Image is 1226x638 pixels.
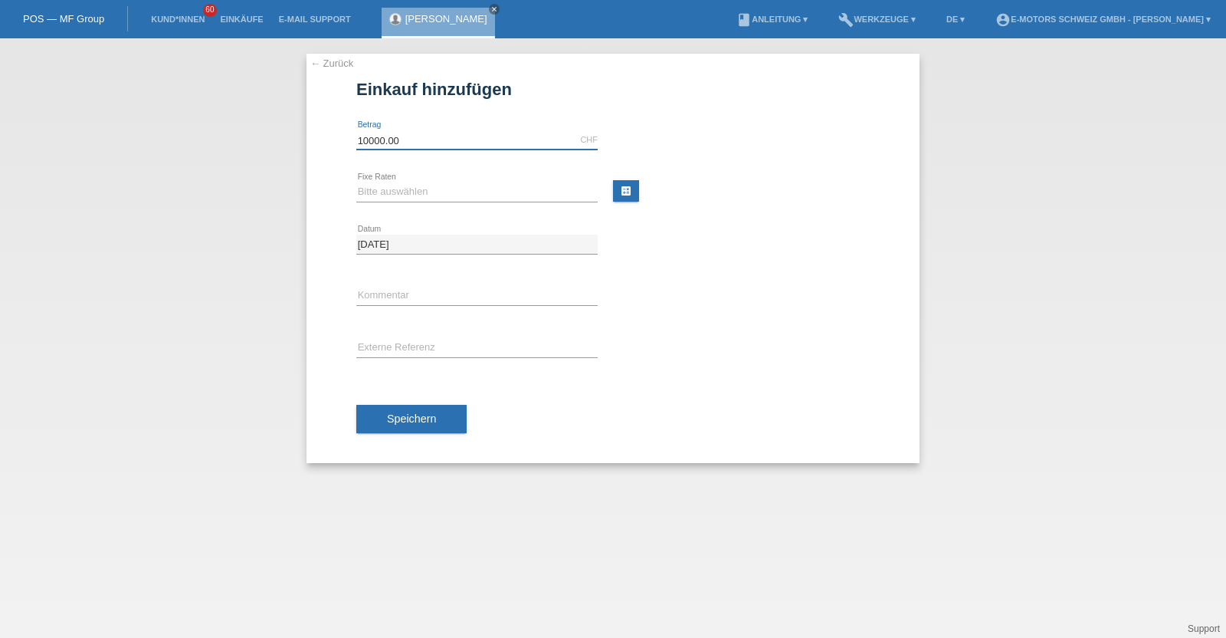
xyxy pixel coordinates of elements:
[838,12,854,28] i: build
[489,4,500,15] a: close
[729,15,815,24] a: bookAnleitung ▾
[212,15,270,24] a: Einkäufe
[356,80,870,99] h1: Einkauf hinzufügen
[143,15,212,24] a: Kund*innen
[387,413,436,425] span: Speichern
[405,13,487,25] a: [PERSON_NAME]
[271,15,359,24] a: E-Mail Support
[203,4,217,17] span: 60
[995,12,1011,28] i: account_circle
[613,180,639,202] a: calculate
[988,15,1218,24] a: account_circleE-Motors Schweiz GmbH - [PERSON_NAME] ▾
[831,15,923,24] a: buildWerkzeuge ▾
[736,12,752,28] i: book
[580,135,598,144] div: CHF
[490,5,498,13] i: close
[23,13,104,25] a: POS — MF Group
[1188,623,1220,634] a: Support
[939,15,972,24] a: DE ▾
[620,185,632,197] i: calculate
[356,405,467,434] button: Speichern
[310,58,353,69] a: ← Zurück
